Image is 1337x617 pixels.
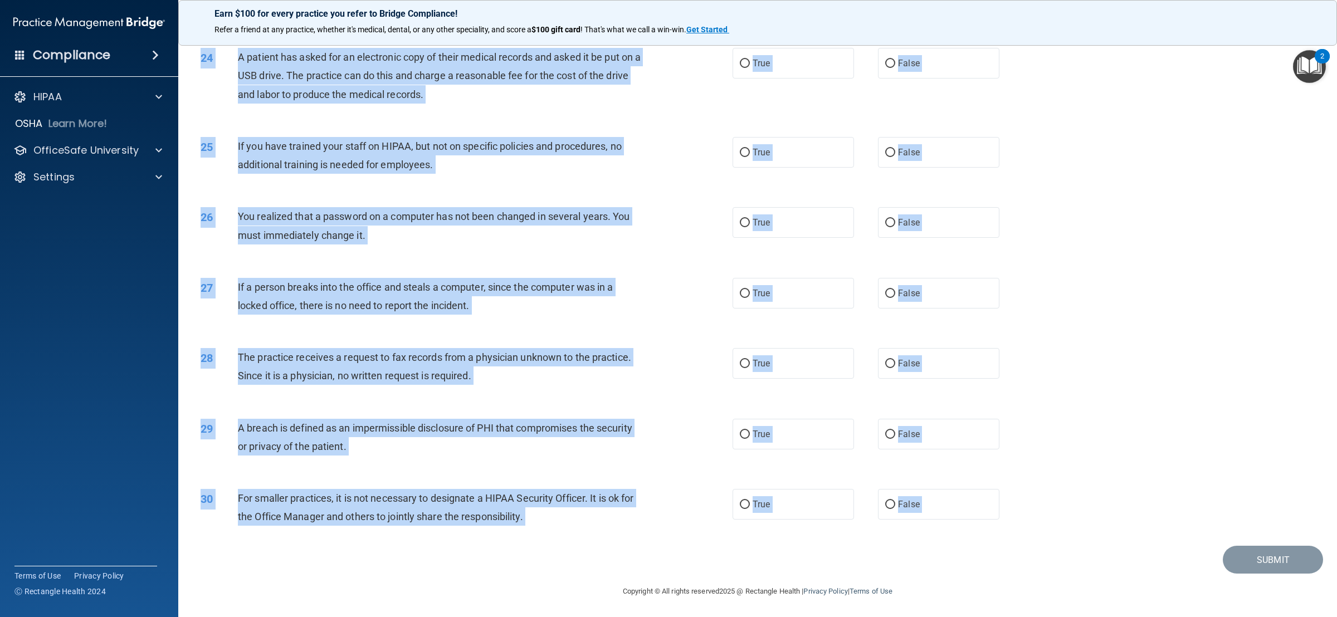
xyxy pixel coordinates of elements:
[686,25,729,34] a: Get Started
[238,492,633,522] span: For smaller practices, it is not necessary to designate a HIPAA Security Officer. It is ok for th...
[238,351,631,381] span: The practice receives a request to fax records from a physician unknown to the practice. Since it...
[803,587,847,595] a: Privacy Policy
[33,144,139,157] p: OfficeSafe University
[753,147,770,158] span: True
[740,149,750,157] input: True
[13,12,165,34] img: PMB logo
[1223,546,1323,574] button: Submit
[201,422,213,435] span: 29
[1293,50,1326,83] button: Open Resource Center, 2 new notifications
[885,290,895,298] input: False
[214,8,1300,19] p: Earn $100 for every practice you refer to Bridge Compliance!
[201,210,213,224] span: 26
[13,90,162,104] a: HIPAA
[13,144,162,157] a: OfficeSafe University
[885,430,895,439] input: False
[740,430,750,439] input: True
[753,358,770,369] span: True
[238,210,630,241] span: You realized that a password on a computer has not been changed in several years. You must immedi...
[74,570,124,581] a: Privacy Policy
[898,288,920,298] span: False
[238,140,622,170] span: If you have trained your staff on HIPAA, but not on specific policies and procedures, no addition...
[33,90,62,104] p: HIPAA
[898,499,920,510] span: False
[214,25,531,34] span: Refer a friend at any practice, whether it's medical, dental, or any other speciality, and score a
[885,149,895,157] input: False
[753,499,770,510] span: True
[898,358,920,369] span: False
[14,570,61,581] a: Terms of Use
[753,58,770,68] span: True
[201,51,213,65] span: 24
[885,60,895,68] input: False
[531,25,580,34] strong: $100 gift card
[850,587,892,595] a: Terms of Use
[753,217,770,228] span: True
[201,140,213,154] span: 25
[33,47,110,63] h4: Compliance
[753,288,770,298] span: True
[740,219,750,227] input: True
[885,360,895,368] input: False
[238,422,632,452] span: A breach is defined as an impermissible disclosure of PHI that compromises the security or privac...
[898,217,920,228] span: False
[740,290,750,298] input: True
[740,501,750,509] input: True
[13,170,162,184] a: Settings
[238,281,613,311] span: If a person breaks into the office and steals a computer, since the computer was in a locked offi...
[14,586,106,597] span: Ⓒ Rectangle Health 2024
[1320,56,1324,71] div: 2
[201,351,213,365] span: 28
[33,170,75,184] p: Settings
[898,147,920,158] span: False
[898,58,920,68] span: False
[885,219,895,227] input: False
[15,117,43,130] p: OSHA
[554,574,961,609] div: Copyright © All rights reserved 2025 @ Rectangle Health | |
[740,60,750,68] input: True
[753,429,770,439] span: True
[201,492,213,506] span: 30
[48,117,108,130] p: Learn More!
[885,501,895,509] input: False
[580,25,686,34] span: ! That's what we call a win-win.
[740,360,750,368] input: True
[201,281,213,295] span: 27
[898,429,920,439] span: False
[686,25,728,34] strong: Get Started
[238,51,641,100] span: A patient has asked for an electronic copy of their medical records and asked it be put on a USB ...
